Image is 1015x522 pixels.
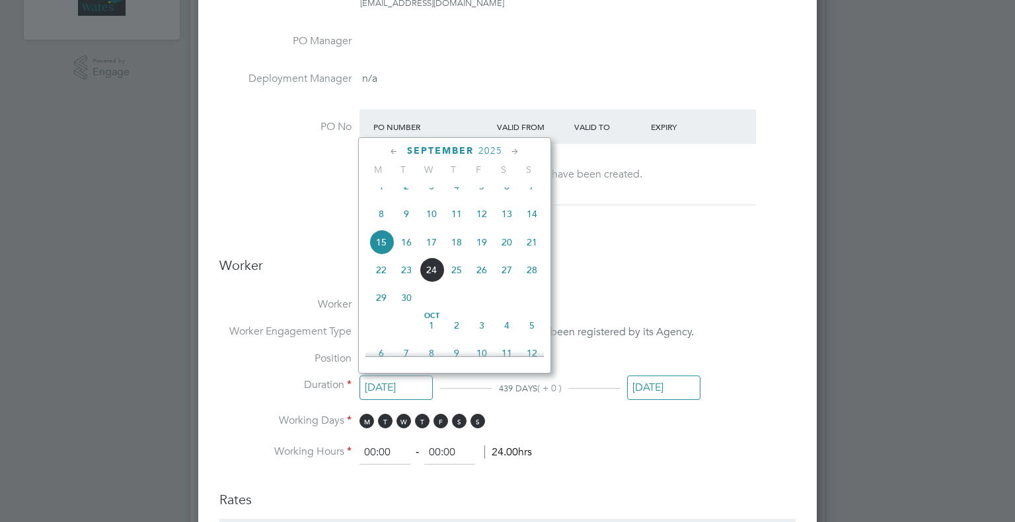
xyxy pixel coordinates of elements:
[369,201,394,226] span: 8
[394,257,419,282] span: 23
[627,375,700,400] input: Select one
[369,341,394,366] span: 6
[444,201,469,226] span: 11
[359,375,433,400] input: Select one
[494,230,519,255] span: 20
[369,257,394,282] span: 22
[219,72,352,86] label: Deployment Manager
[519,257,545,282] span: 28
[469,341,494,366] span: 10
[219,378,352,392] label: Duration
[484,445,532,459] span: 24.00hrs
[419,230,444,255] span: 17
[444,341,469,366] span: 9
[219,120,352,134] label: PO No
[494,313,519,338] span: 4
[466,164,491,176] span: F
[219,352,352,366] label: Position
[469,257,494,282] span: 26
[219,298,352,311] label: Worker
[394,230,419,255] span: 16
[378,414,393,428] span: T
[571,115,648,139] div: Valid To
[648,115,725,139] div: Expiry
[394,285,419,310] span: 30
[494,257,519,282] span: 27
[373,168,743,181] div: No PO numbers have been created.
[419,341,444,366] span: 8
[494,341,519,366] span: 11
[444,230,469,255] span: 18
[219,34,352,48] label: PO Manager
[433,414,448,428] span: F
[519,341,545,366] span: 12
[369,285,394,310] span: 29
[419,313,444,338] span: 1
[396,414,411,428] span: W
[219,257,796,284] h3: Worker
[370,115,494,139] div: PO Number
[369,230,394,255] span: 15
[494,201,519,226] span: 13
[516,164,541,176] span: S
[359,441,410,465] input: 08:00
[494,115,571,139] div: Valid From
[419,257,444,282] span: 24
[219,325,352,339] label: Worker Engagement Type
[424,441,475,465] input: 17:00
[452,414,467,428] span: S
[415,414,430,428] span: T
[537,382,562,394] span: ( + 0 )
[441,164,466,176] span: T
[444,257,469,282] span: 25
[444,313,469,338] span: 2
[359,414,374,428] span: M
[470,414,485,428] span: S
[478,145,502,156] span: 2025
[519,313,545,338] span: 5
[391,164,416,176] span: T
[413,445,422,459] span: ‐
[219,478,796,508] h3: Rates
[469,230,494,255] span: 19
[394,341,419,366] span: 7
[365,164,391,176] span: M
[219,414,352,428] label: Working Days
[419,313,444,319] span: Oct
[469,313,494,338] span: 3
[491,164,516,176] span: S
[416,164,441,176] span: W
[419,201,444,226] span: 10
[469,201,494,226] span: 12
[519,201,545,226] span: 14
[519,230,545,255] span: 21
[362,72,377,85] span: n/a
[394,201,419,226] span: 9
[499,383,537,394] span: 439 DAYS
[219,445,352,459] label: Working Hours
[407,145,474,156] span: September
